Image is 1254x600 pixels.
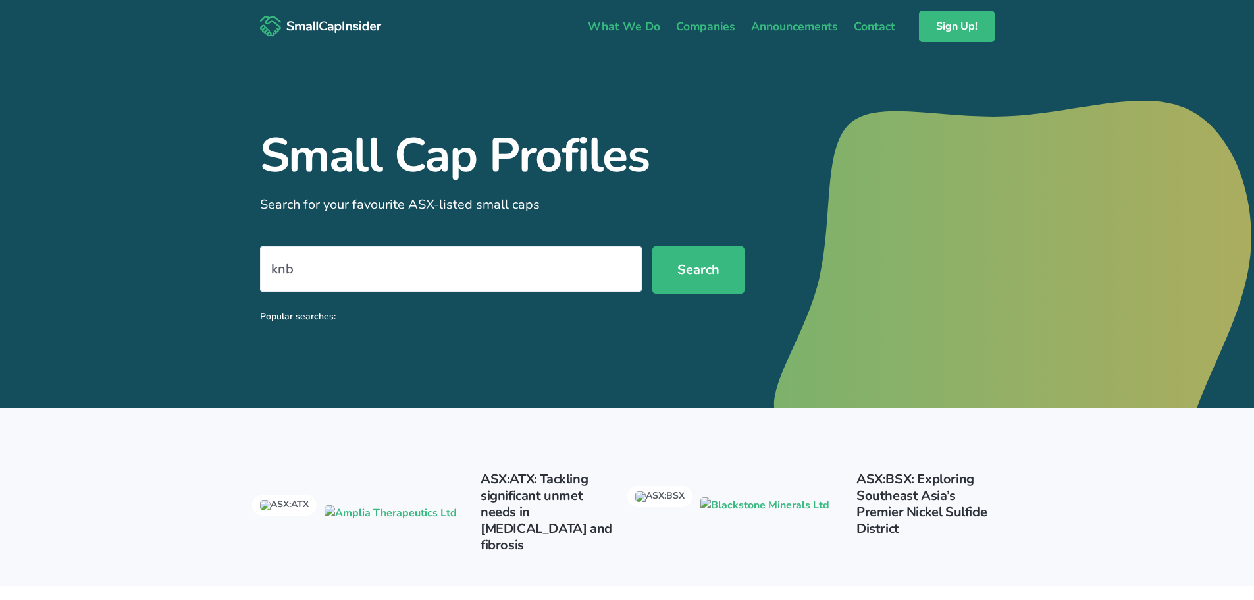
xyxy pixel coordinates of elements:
[260,195,745,215] div: Search for your favourite ASX-listed small caps
[260,16,382,38] img: SmallCapInsider
[846,13,903,40] a: Contact
[260,246,642,292] input: Search for small cap companies...
[856,470,987,537] a: ASX:BSX: Exploring Southeast Asia’s Premier Nickel Sulfide District
[919,11,995,42] a: Sign Up!
[260,500,309,510] img: ASX:ATX
[481,470,612,554] a: ASX:ATX: Tackling significant unmet needs in [MEDICAL_DATA] and fibrosis
[668,13,743,40] a: Companies
[325,505,457,521] img: Amplia Therapeutics Ltd
[743,13,846,40] a: Announcements
[635,491,685,502] img: ASX:BSX
[260,310,336,323] div: Popular searches:
[700,497,829,513] img: Blackstone Minerals Ltd
[580,13,668,40] a: What We Do
[652,246,745,294] button: Search
[260,132,745,179] h1: Small Cap Profiles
